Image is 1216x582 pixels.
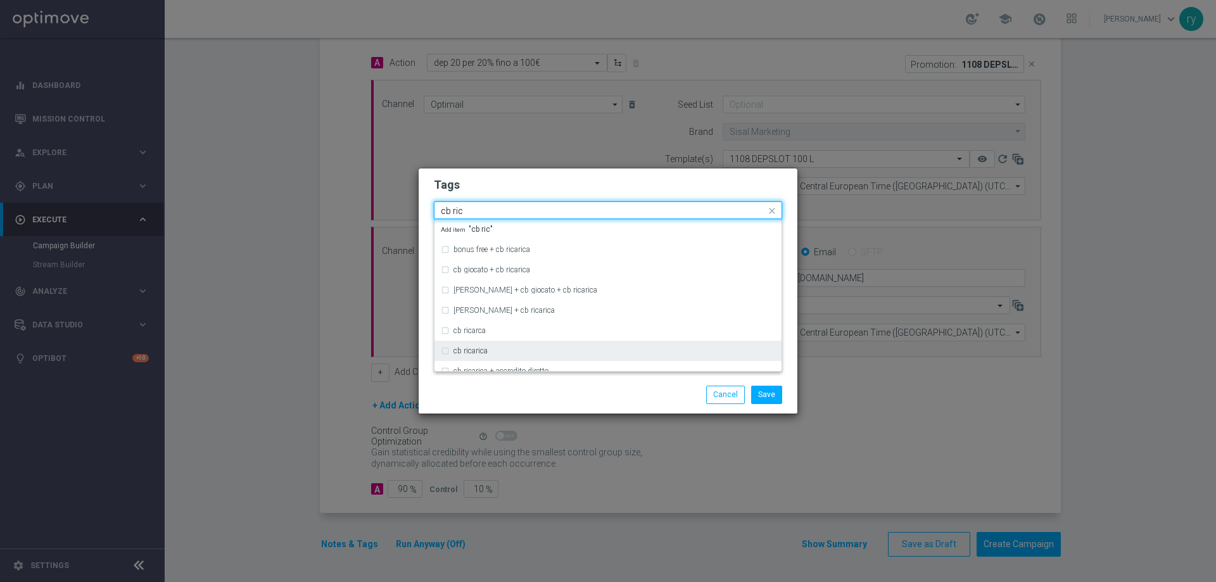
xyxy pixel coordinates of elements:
[453,246,530,253] label: bonus free + cb ricarica
[441,300,775,320] div: cb perso + cb ricarica
[453,307,555,314] label: [PERSON_NAME] + cb ricarica
[453,327,486,334] label: cb ricarca
[434,177,782,193] h2: Tags
[453,347,488,355] label: cb ricarica
[434,219,782,372] ng-dropdown-panel: Options list
[441,225,493,233] span: "cb ric"
[453,367,548,375] label: cb ricarica + accredito diretto
[441,361,775,381] div: cb ricarica + accredito diretto
[434,201,782,219] ng-select: talent
[441,320,775,341] div: cb ricarca
[441,226,469,233] span: Add item
[453,266,530,274] label: cb giocato + cb ricarica
[441,260,775,280] div: cb giocato + cb ricarica
[441,280,775,300] div: cb perso + cb giocato + cb ricarica
[453,286,597,294] label: [PERSON_NAME] + cb giocato + cb ricarica
[441,239,775,260] div: bonus free + cb ricarica
[751,386,782,403] button: Save
[441,341,775,361] div: cb ricarica
[706,386,745,403] button: Cancel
